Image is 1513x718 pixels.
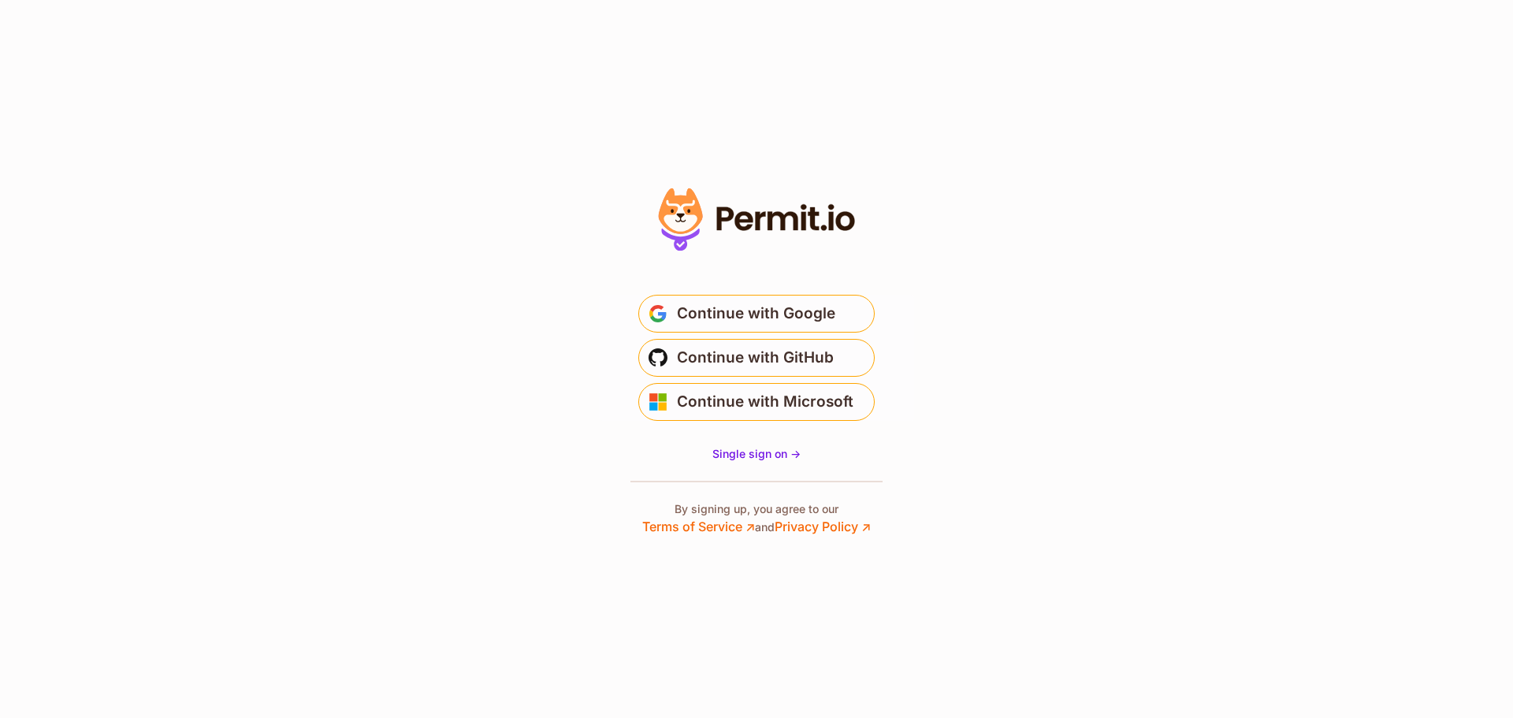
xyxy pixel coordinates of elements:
span: Continue with Microsoft [677,389,853,415]
a: Privacy Policy ↗ [775,519,871,534]
a: Single sign on -> [712,446,801,462]
span: Single sign on -> [712,447,801,460]
span: Continue with GitHub [677,345,834,370]
a: Terms of Service ↗ [642,519,755,534]
button: Continue with Microsoft [638,383,875,421]
button: Continue with Google [638,295,875,333]
span: Continue with Google [677,301,835,326]
p: By signing up, you agree to our and [642,501,871,536]
button: Continue with GitHub [638,339,875,377]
